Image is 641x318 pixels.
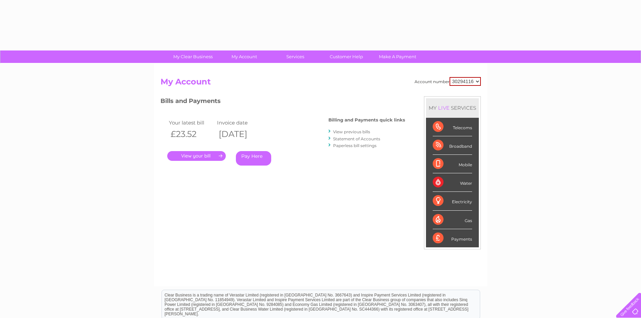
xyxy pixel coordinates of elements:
[333,136,380,141] a: Statement of Accounts
[215,127,264,141] th: [DATE]
[433,173,472,192] div: Water
[437,105,451,111] div: LIVE
[333,143,377,148] a: Paperless bill settings
[167,151,226,161] a: .
[161,77,481,90] h2: My Account
[433,118,472,136] div: Telecoms
[426,98,479,117] div: MY SERVICES
[167,127,216,141] th: £23.52
[319,50,374,63] a: Customer Help
[433,192,472,210] div: Electricity
[370,50,425,63] a: Make A Payment
[216,50,272,63] a: My Account
[433,136,472,155] div: Broadband
[268,50,323,63] a: Services
[328,117,405,122] h4: Billing and Payments quick links
[236,151,271,166] a: Pay Here
[433,211,472,229] div: Gas
[215,118,264,127] td: Invoice date
[165,50,221,63] a: My Clear Business
[415,77,481,86] div: Account number
[333,129,370,134] a: View previous bills
[433,155,472,173] div: Mobile
[161,96,405,108] h3: Bills and Payments
[162,4,480,33] div: Clear Business is a trading name of Verastar Limited (registered in [GEOGRAPHIC_DATA] No. 3667643...
[433,229,472,247] div: Payments
[167,118,216,127] td: Your latest bill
